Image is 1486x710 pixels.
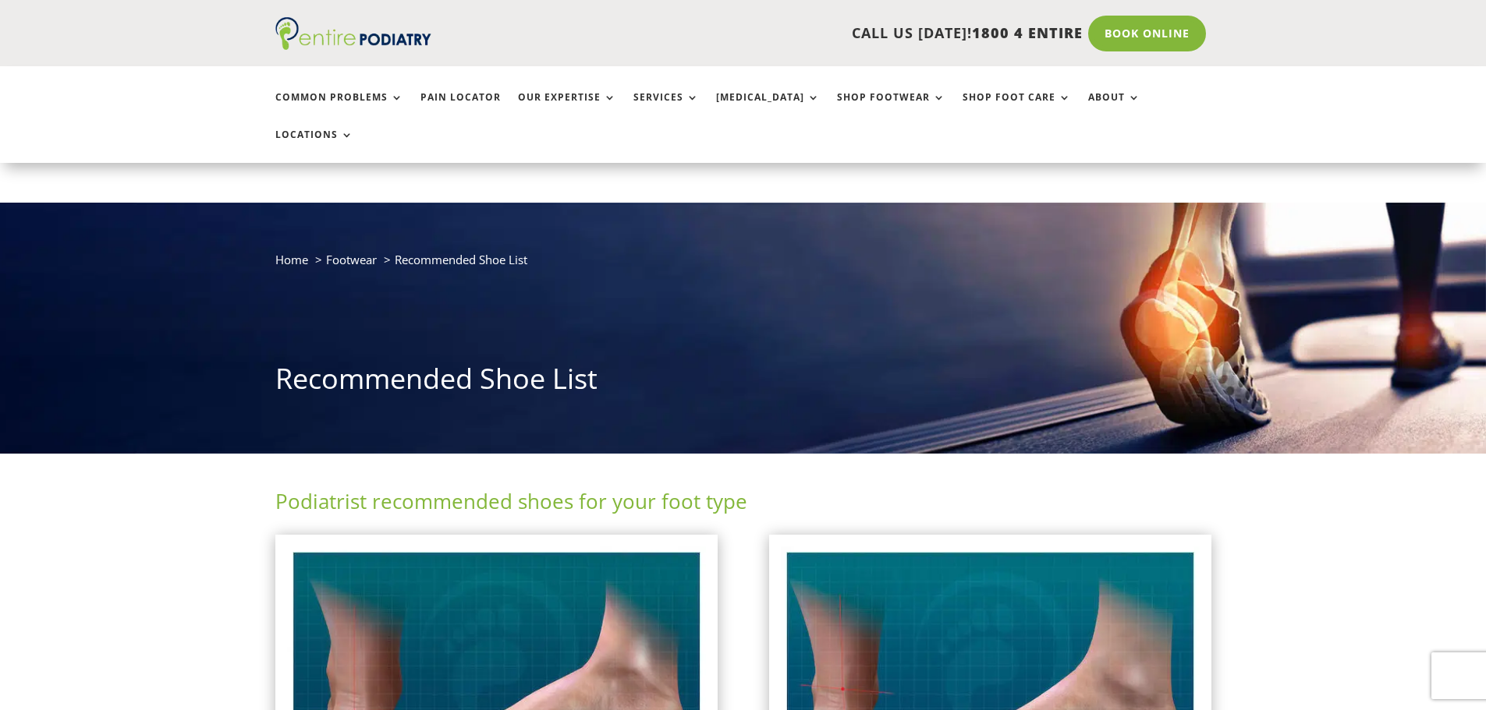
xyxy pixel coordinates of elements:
[633,92,699,125] a: Services
[963,92,1071,125] a: Shop Foot Care
[275,17,431,50] img: logo (1)
[326,252,377,267] a: Footwear
[275,249,1211,281] nav: breadcrumb
[275,359,1211,406] h1: Recommended Shoe List
[395,252,527,267] span: Recommended Shoe List
[1088,92,1140,125] a: About
[275,129,353,163] a: Locations
[491,23,1083,44] p: CALL US [DATE]!
[420,92,501,125] a: Pain Locator
[275,252,308,267] a: Home
[275,92,403,125] a: Common Problems
[837,92,945,125] a: Shop Footwear
[518,92,616,125] a: Our Expertise
[275,487,1211,523] h2: Podiatrist recommended shoes for your foot type
[275,37,431,53] a: Entire Podiatry
[972,23,1083,42] span: 1800 4 ENTIRE
[1088,16,1206,51] a: Book Online
[716,92,820,125] a: [MEDICAL_DATA]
